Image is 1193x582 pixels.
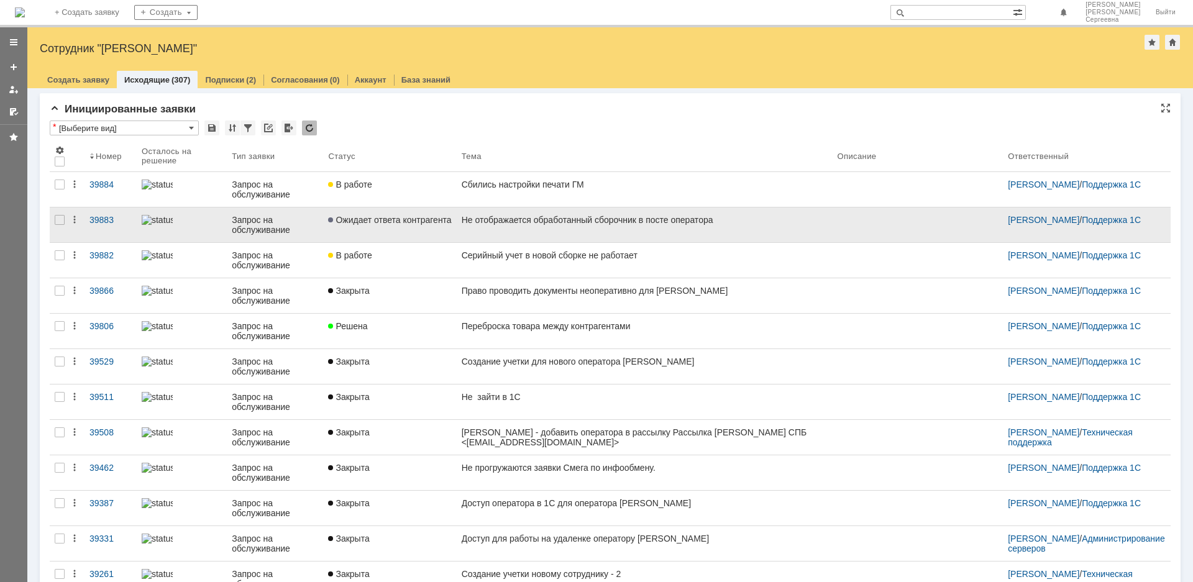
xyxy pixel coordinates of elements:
[1008,534,1166,553] div: /
[227,278,323,313] a: Запрос на обслуживание
[1013,6,1025,17] span: Расширенный поиск
[323,207,456,242] a: Ожидает ответа контрагента
[1082,357,1141,366] a: Поддержка 1С
[328,534,369,543] span: Закрыта
[70,498,80,508] div: Действия
[240,120,255,135] div: Фильтрация...
[328,152,355,161] div: Статус
[1086,16,1141,24] span: Сергеевна
[328,215,451,225] span: Ожидает ответа контрагента
[457,349,833,384] a: Создание учетки для нового оператора [PERSON_NAME]
[89,357,132,366] div: 39529
[246,75,256,84] div: (2)
[85,384,137,419] a: 39511
[323,384,456,419] a: Закрыта
[232,392,318,412] div: Запрос на обслуживание
[1008,392,1079,402] a: [PERSON_NAME]
[142,250,173,260] img: statusbar-100 (1).png
[457,420,833,455] a: [PERSON_NAME] - добавить оператора в рассылку Рассылка [PERSON_NAME] СПБ <[EMAIL_ADDRESS][DOMAIN_...
[137,384,227,419] a: statusbar-100 (1).png
[232,286,318,306] div: Запрос на обслуживание
[232,534,318,553] div: Запрос на обслуживание
[232,180,318,199] div: Запрос на обслуживание
[204,120,219,135] div: Сохранить вид
[137,455,227,490] a: statusbar-100 (1).png
[70,357,80,366] div: Действия
[142,427,173,437] img: statusbar-100 (1).png
[142,215,173,225] img: statusbar-100 (1).png
[70,250,80,260] div: Действия
[462,463,828,473] div: Не прогружаются заявки Смега по инфообмену.
[227,243,323,278] a: Запрос на обслуживание
[227,172,323,207] a: Запрос на обслуживание
[281,120,296,135] div: Экспорт списка
[55,145,65,155] span: Настройки
[457,455,833,490] a: Не прогружаются заявки Смега по инфообмену.
[462,498,828,508] div: Доступ оператора в 1С для оператора [PERSON_NAME]
[89,498,132,508] div: 39387
[4,102,24,122] a: Мои согласования
[85,243,137,278] a: 39882
[50,103,196,115] span: Инициированные заявки
[232,357,318,376] div: Запрос на обслуживание
[1008,321,1166,331] div: /
[137,526,227,561] a: statusbar-100 (1).png
[457,491,833,525] a: Доступ оператора в 1С для оператора [PERSON_NAME]
[85,172,137,207] a: 39884
[227,207,323,242] a: Запрос на обслуживание
[137,207,227,242] a: statusbar-100 (1).png
[1008,250,1079,260] a: [PERSON_NAME]
[85,526,137,561] a: 39331
[462,286,828,296] div: Право проводить документы неоперативно для [PERSON_NAME]
[457,243,833,278] a: Серийный учет в новой сборке не работает
[1086,9,1141,16] span: [PERSON_NAME]
[328,463,369,473] span: Закрыта
[142,147,212,165] div: Осталось на решение
[1008,498,1166,508] div: /
[328,392,369,402] span: Закрыта
[462,392,828,402] div: Не зайти в 1С
[1082,250,1141,260] a: Поддержка 1С
[85,314,137,348] a: 39806
[1008,152,1069,161] div: Ответственный
[227,384,323,419] a: Запрос на обслуживание
[401,75,450,84] a: База знаний
[232,498,318,518] div: Запрос на обслуживание
[328,250,372,260] span: В работе
[96,152,122,161] div: Номер
[142,286,173,296] img: statusbar-100 (1).png
[137,420,227,455] a: statusbar-100 (1).png
[1008,357,1079,366] a: [PERSON_NAME]
[89,180,132,189] div: 39884
[85,420,137,455] a: 39508
[85,140,137,172] th: Номер
[15,7,25,17] img: logo
[227,491,323,525] a: Запрос на обслуживание
[462,250,828,260] div: Серийный учет в новой сборке не работает
[462,152,482,161] div: Тема
[323,349,456,384] a: Закрыта
[232,427,318,447] div: Запрос на обслуживание
[1082,392,1141,402] a: Поддержка 1С
[1082,215,1141,225] a: Поддержка 1С
[205,75,244,84] a: Подписки
[137,172,227,207] a: statusbar-100 (1).png
[457,207,833,242] a: Не отображается обработанный сборочник в посте оператора
[142,498,173,508] img: statusbar-100 (1).png
[4,80,24,99] a: Мои заявки
[85,491,137,525] a: 39387
[1008,427,1079,437] a: [PERSON_NAME]
[1161,103,1171,113] div: На всю страницу
[137,140,227,172] th: Осталось на решение
[1082,463,1141,473] a: Поддержка 1С
[323,420,456,455] a: Закрыта
[323,172,456,207] a: В работе
[462,569,828,579] div: Создание учетки новому сотруднику - 2
[70,569,80,579] div: Действия
[1008,215,1079,225] a: [PERSON_NAME]
[232,250,318,270] div: Запрос на обслуживание
[457,140,833,172] th: Тема
[137,243,227,278] a: statusbar-100 (1).png
[462,180,828,189] div: Сбились настройки печати ГМ
[1082,286,1141,296] a: Поддержка 1С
